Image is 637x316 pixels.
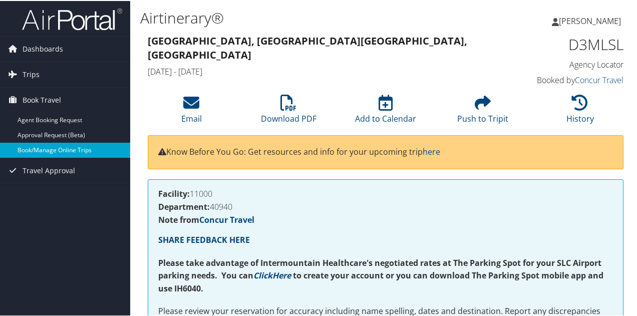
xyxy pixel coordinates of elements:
strong: [GEOGRAPHIC_DATA], [GEOGRAPHIC_DATA] [GEOGRAPHIC_DATA], [GEOGRAPHIC_DATA] [148,33,467,61]
span: Dashboards [23,36,63,61]
a: [PERSON_NAME] [552,5,631,35]
strong: to create your account or you can download The Parking Spot mobile app and use IH6040. [158,269,603,293]
strong: Please take advantage of Intermountain Healthcare's negotiated rates at The Parking Spot for your... [158,256,601,280]
a: Email [181,99,202,123]
a: Click [253,269,272,280]
a: Concur Travel [575,74,623,85]
a: here [423,145,440,156]
a: Add to Calendar [355,99,416,123]
a: Push to Tripit [457,99,508,123]
span: Book Travel [23,87,61,112]
h1: Airtinerary® [140,7,467,28]
strong: Note from [158,213,254,224]
h4: 40940 [158,202,613,210]
h4: 11000 [158,189,613,197]
h1: D3MLSL [516,33,623,54]
span: [PERSON_NAME] [559,15,621,26]
h4: [DATE] - [DATE] [148,65,501,76]
h4: Booked by [516,74,623,85]
a: History [566,99,594,123]
p: Know Before You Go: Get resources and info for your upcoming trip [158,145,613,158]
a: Here [272,269,291,280]
span: Travel Approval [23,157,75,182]
a: Download PDF [261,99,316,123]
a: SHARE FEEDBACK HERE [158,233,250,244]
h4: Agency Locator [516,58,623,69]
a: Concur Travel [199,213,254,224]
strong: Facility: [158,187,190,198]
strong: Department: [158,200,210,211]
span: Trips [23,61,40,86]
img: airportal-logo.png [22,7,122,30]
